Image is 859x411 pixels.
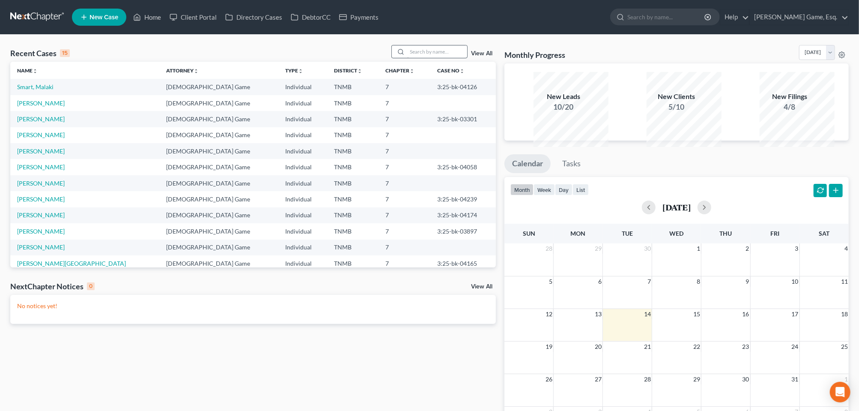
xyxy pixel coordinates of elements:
[431,207,496,223] td: 3:25-bk-04174
[379,255,431,271] td: 7
[791,342,799,352] span: 24
[819,230,829,237] span: Sat
[791,276,799,287] span: 10
[159,223,278,239] td: [DEMOGRAPHIC_DATA] Game
[504,154,551,173] a: Calendar
[471,284,492,290] a: View All
[327,223,378,239] td: TNMB
[159,207,278,223] td: [DEMOGRAPHIC_DATA] Game
[594,342,602,352] span: 20
[794,243,799,254] span: 3
[335,9,383,25] a: Payments
[627,9,706,25] input: Search by name...
[844,243,849,254] span: 4
[17,302,489,310] p: No notices yet!
[278,175,327,191] td: Individual
[327,111,378,127] td: TNMB
[545,342,553,352] span: 19
[534,102,594,112] div: 10/20
[438,67,465,74] a: Case Nounfold_more
[159,111,278,127] td: [DEMOGRAPHIC_DATA] Game
[597,276,602,287] span: 6
[647,92,707,102] div: New Clients
[327,143,378,159] td: TNMB
[545,243,553,254] span: 28
[742,374,750,384] span: 30
[17,99,65,107] a: [PERSON_NAME]
[286,9,335,25] a: DebtorCC
[221,9,286,25] a: Directory Cases
[385,67,415,74] a: Chapterunfold_more
[327,191,378,207] td: TNMB
[159,95,278,111] td: [DEMOGRAPHIC_DATA] Game
[17,228,65,235] a: [PERSON_NAME]
[844,374,849,384] span: 1
[17,67,38,74] a: Nameunfold_more
[379,175,431,191] td: 7
[692,374,701,384] span: 29
[840,342,849,352] span: 25
[594,374,602,384] span: 27
[662,203,691,212] h2: [DATE]
[622,230,633,237] span: Tue
[545,374,553,384] span: 26
[571,230,586,237] span: Mon
[278,207,327,223] td: Individual
[159,255,278,271] td: [DEMOGRAPHIC_DATA] Game
[460,69,465,74] i: unfold_more
[379,240,431,255] td: 7
[278,223,327,239] td: Individual
[643,243,652,254] span: 30
[17,147,65,155] a: [PERSON_NAME]
[760,102,820,112] div: 4/8
[129,9,165,25] a: Home
[760,92,820,102] div: New Filings
[742,309,750,319] span: 16
[840,309,849,319] span: 18
[407,45,467,58] input: Search by name...
[327,240,378,255] td: TNMB
[379,95,431,111] td: 7
[510,184,534,195] button: month
[327,159,378,175] td: TNMB
[431,79,496,95] td: 3:25-bk-04126
[504,50,565,60] h3: Monthly Progress
[830,382,850,402] div: Open Intercom Messenger
[643,374,652,384] span: 28
[545,309,553,319] span: 12
[159,240,278,255] td: [DEMOGRAPHIC_DATA] Game
[278,191,327,207] td: Individual
[647,276,652,287] span: 7
[278,143,327,159] td: Individual
[278,255,327,271] td: Individual
[166,67,199,74] a: Attorneyunfold_more
[298,69,303,74] i: unfold_more
[278,240,327,255] td: Individual
[555,154,588,173] a: Tasks
[10,48,70,58] div: Recent Cases
[692,342,701,352] span: 22
[327,95,378,111] td: TNMB
[10,281,95,291] div: NextChapter Notices
[720,9,749,25] a: Help
[594,243,602,254] span: 29
[379,207,431,223] td: 7
[742,342,750,352] span: 23
[534,92,594,102] div: New Leads
[17,83,54,90] a: Smart, Malaki
[770,230,779,237] span: Fri
[159,175,278,191] td: [DEMOGRAPHIC_DATA] Game
[17,131,65,138] a: [PERSON_NAME]
[534,184,555,195] button: week
[60,49,70,57] div: 15
[379,143,431,159] td: 7
[33,69,38,74] i: unfold_more
[594,309,602,319] span: 13
[278,127,327,143] td: Individual
[89,14,118,21] span: New Case
[791,309,799,319] span: 17
[327,127,378,143] td: TNMB
[696,243,701,254] span: 1
[17,211,65,219] a: [PERSON_NAME]
[745,276,750,287] span: 9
